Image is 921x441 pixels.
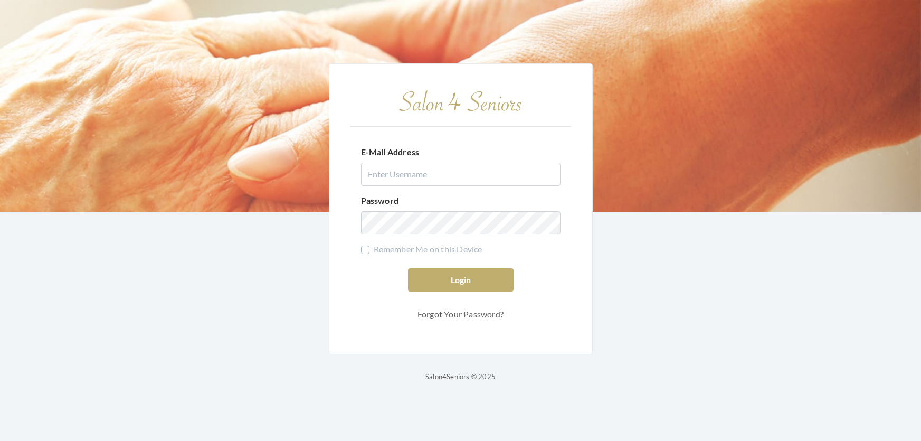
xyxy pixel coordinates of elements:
[361,146,420,158] label: E-Mail Address
[408,268,514,292] button: Login
[361,194,399,207] label: Password
[408,304,514,324] a: Forgot Your Password?
[361,163,561,186] input: Enter Username
[425,370,496,383] p: Salon4Seniors © 2025
[392,85,529,117] img: Salon 4 Seniors
[361,243,482,256] label: Remember Me on this Device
